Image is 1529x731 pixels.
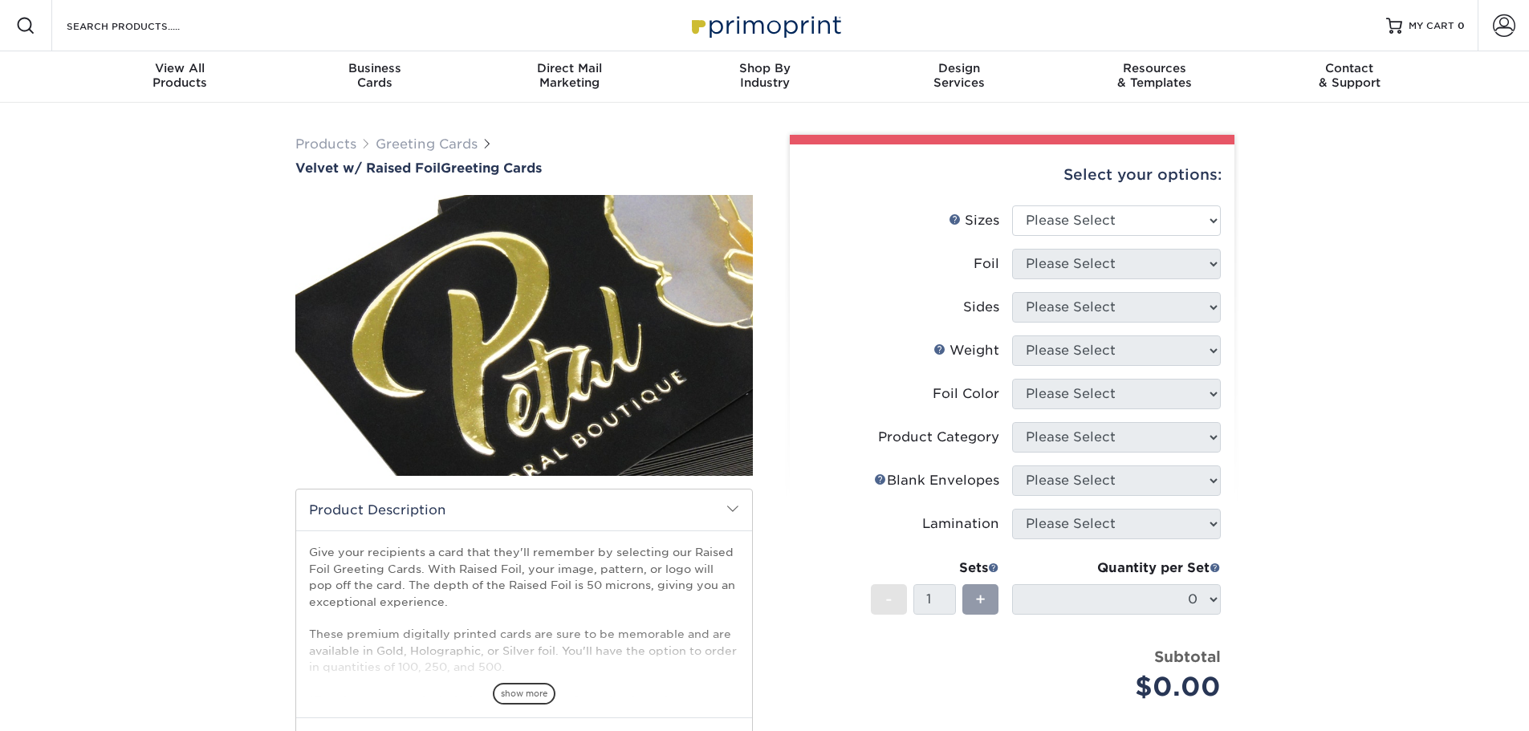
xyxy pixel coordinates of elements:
a: Products [295,136,356,152]
div: Weight [933,341,999,360]
span: Contact [1252,61,1447,75]
div: Products [83,61,278,90]
span: + [975,587,986,611]
div: Lamination [922,514,999,534]
a: Greeting Cards [376,136,478,152]
div: Marketing [472,61,667,90]
a: Resources& Templates [1057,51,1252,103]
span: View All [83,61,278,75]
div: Select your options: [803,144,1222,205]
div: Foil [974,254,999,274]
div: Industry [667,61,862,90]
a: Contact& Support [1252,51,1447,103]
span: Direct Mail [472,61,667,75]
div: Quantity per Set [1012,558,1221,578]
span: show more [493,683,555,705]
a: Velvet w/ Raised FoilGreeting Cards [295,160,753,176]
div: & Templates [1057,61,1252,90]
div: Blank Envelopes [874,471,999,490]
a: Direct MailMarketing [472,51,667,103]
span: Design [862,61,1057,75]
span: - [885,587,893,611]
div: Sides [963,298,999,317]
span: Resources [1057,61,1252,75]
div: Product Category [878,428,999,447]
h2: Product Description [296,489,752,530]
div: Services [862,61,1057,90]
span: MY CART [1409,19,1454,33]
div: $0.00 [1024,668,1221,706]
img: Primoprint [685,8,845,43]
div: Foil Color [933,384,999,404]
span: Velvet w/ Raised Foil [295,160,441,176]
img: Velvet w/ Raised Foil 01 [295,177,753,493]
p: Give your recipients a card that they'll remember by selecting our Raised Foil Greeting Cards. Wi... [309,544,739,724]
a: DesignServices [862,51,1057,103]
strong: Subtotal [1154,648,1221,665]
a: Shop ByIndustry [667,51,862,103]
span: Business [277,61,472,75]
span: Shop By [667,61,862,75]
div: Cards [277,61,472,90]
a: View AllProducts [83,51,278,103]
div: Sizes [949,211,999,230]
div: Sets [871,558,999,578]
div: & Support [1252,61,1447,90]
span: 0 [1458,20,1465,31]
h1: Greeting Cards [295,160,753,176]
a: BusinessCards [277,51,472,103]
input: SEARCH PRODUCTS..... [65,16,222,35]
